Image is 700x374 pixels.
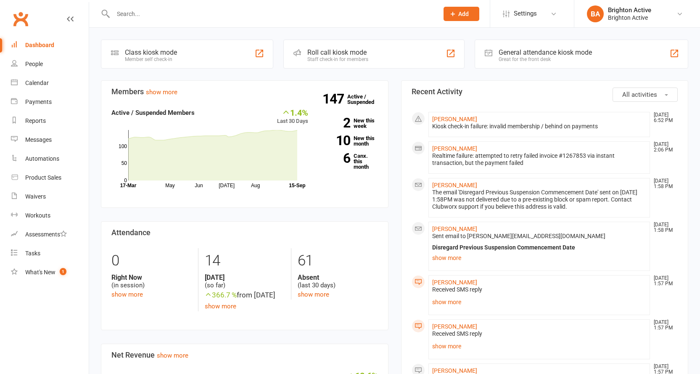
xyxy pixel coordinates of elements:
[432,182,477,188] a: [PERSON_NAME]
[277,108,308,126] div: Last 30 Days
[650,142,677,153] time: [DATE] 2:06 PM
[205,289,285,301] div: from [DATE]
[11,55,89,74] a: People
[11,36,89,55] a: Dashboard
[432,296,647,308] a: show more
[608,6,651,14] div: Brighton Active
[277,108,308,117] div: 1.4%
[298,248,378,273] div: 61
[25,174,61,181] div: Product Sales
[650,222,677,233] time: [DATE] 1:58 PM
[307,48,368,56] div: Roll call kiosk mode
[444,7,479,21] button: Add
[60,268,66,275] span: 1
[25,80,49,86] div: Calendar
[432,330,647,337] div: Received SMS reply
[321,134,350,147] strong: 10
[205,291,237,299] span: 366.7 %
[432,286,647,293] div: Received SMS reply
[205,302,236,310] a: show more
[25,231,67,238] div: Assessments
[432,323,477,330] a: [PERSON_NAME]
[11,149,89,168] a: Automations
[111,291,143,298] a: show more
[157,352,188,359] a: show more
[432,116,477,122] a: [PERSON_NAME]
[111,8,433,20] input: Search...
[25,98,52,105] div: Payments
[205,273,285,289] div: (so far)
[11,93,89,111] a: Payments
[11,168,89,187] a: Product Sales
[298,291,329,298] a: show more
[11,206,89,225] a: Workouts
[432,189,647,210] div: The email 'Disregard Previous Suspension Commencement Date' sent on [DATE] 1:58PM was not deliver...
[613,88,678,102] button: All activities
[11,187,89,206] a: Waivers
[650,276,677,286] time: [DATE] 1:57 PM
[432,279,477,286] a: [PERSON_NAME]
[11,244,89,263] a: Tasks
[11,74,89,93] a: Calendar
[111,273,192,281] strong: Right Now
[25,250,40,257] div: Tasks
[432,252,647,264] a: show more
[25,212,50,219] div: Workouts
[499,56,592,62] div: Great for the front desk
[25,61,43,67] div: People
[650,112,677,123] time: [DATE] 6:52 PM
[111,88,378,96] h3: Members
[125,48,177,56] div: Class kiosk mode
[458,11,469,17] span: Add
[25,117,46,124] div: Reports
[111,109,195,117] strong: Active / Suspended Members
[11,130,89,149] a: Messages
[347,88,384,111] a: 147Active / Suspended
[111,273,192,289] div: (in session)
[432,145,477,152] a: [PERSON_NAME]
[111,228,378,237] h3: Attendance
[11,263,89,282] a: What's New1
[432,367,477,374] a: [PERSON_NAME]
[432,152,647,167] div: Realtime failure: attempted to retry failed invoice #1267853 via instant transaction, but the pay...
[608,14,651,21] div: Brighton Active
[514,4,537,23] span: Settings
[432,244,647,251] div: Disregard Previous Suspension Commencement Date
[11,225,89,244] a: Assessments
[321,153,378,170] a: 6Canx. this month
[298,273,378,289] div: (last 30 days)
[321,117,350,129] strong: 2
[622,91,657,98] span: All activities
[432,123,647,130] div: Kiosk check-in failure: invalid membership / behind on payments
[125,56,177,62] div: Member self check-in
[25,193,46,200] div: Waivers
[146,88,177,96] a: show more
[111,248,192,273] div: 0
[111,351,378,359] h3: Net Revenue
[321,135,378,146] a: 10New this month
[25,155,59,162] div: Automations
[298,273,378,281] strong: Absent
[10,8,31,29] a: Clubworx
[25,269,55,276] div: What's New
[587,5,604,22] div: BA
[412,88,678,96] h3: Recent Activity
[650,178,677,189] time: [DATE] 1:58 PM
[205,273,285,281] strong: [DATE]
[25,136,52,143] div: Messages
[432,340,647,352] a: show more
[25,42,54,48] div: Dashboard
[11,111,89,130] a: Reports
[432,233,605,239] span: Sent email to [PERSON_NAME][EMAIL_ADDRESS][DOMAIN_NAME]
[321,118,378,129] a: 2New this week
[499,48,592,56] div: General attendance kiosk mode
[432,225,477,232] a: [PERSON_NAME]
[322,93,347,105] strong: 147
[650,320,677,331] time: [DATE] 1:57 PM
[205,248,285,273] div: 14
[307,56,368,62] div: Staff check-in for members
[321,152,350,164] strong: 6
